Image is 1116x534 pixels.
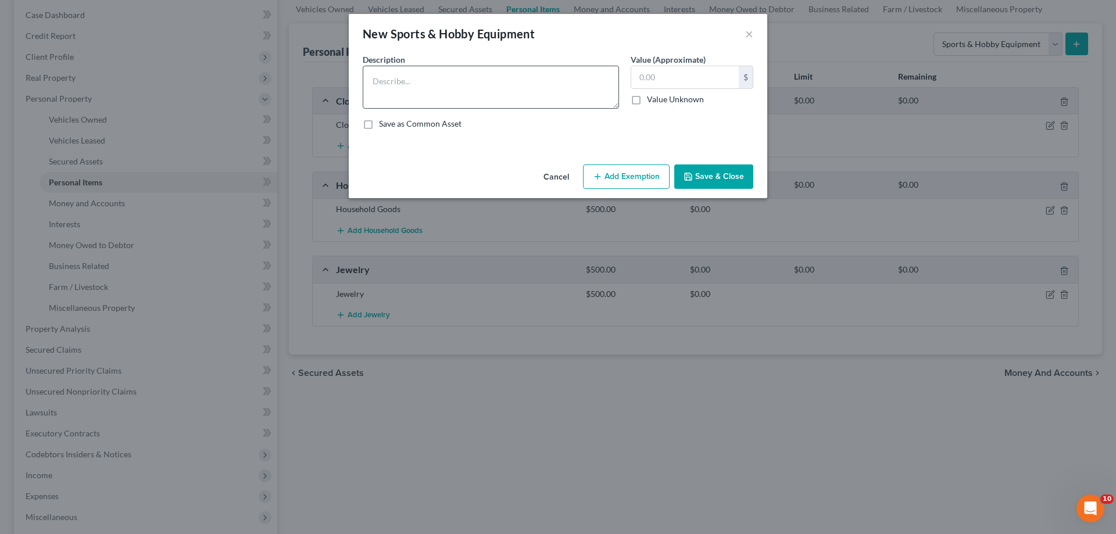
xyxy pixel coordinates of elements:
[674,164,753,189] button: Save & Close
[631,66,739,88] input: 0.00
[739,66,753,88] div: $
[631,53,706,66] label: Value (Approximate)
[745,27,753,41] button: ×
[583,164,670,189] button: Add Exemption
[534,166,578,189] button: Cancel
[1076,494,1104,522] iframe: Intercom live chat
[363,55,405,64] span: Description
[1100,494,1114,504] span: 10
[379,118,462,130] label: Save as Common Asset
[363,26,535,42] div: New Sports & Hobby Equipment
[647,94,704,105] label: Value Unknown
